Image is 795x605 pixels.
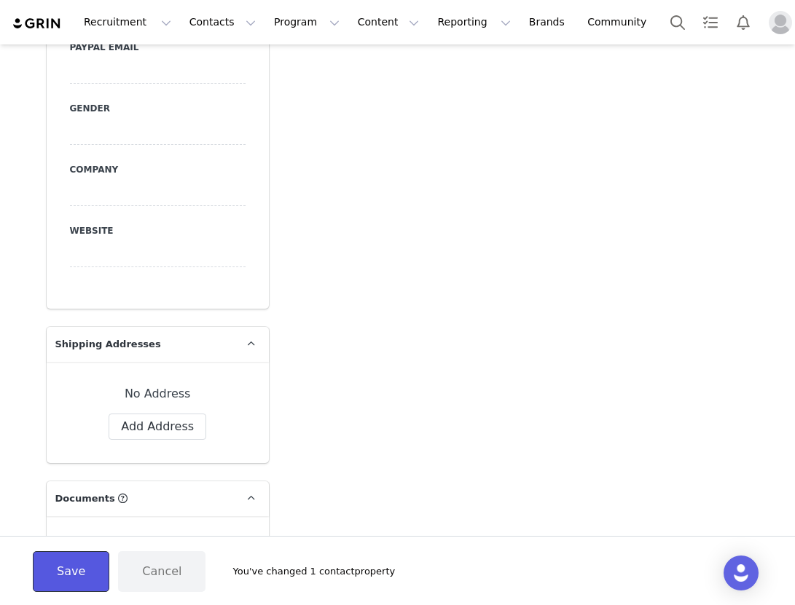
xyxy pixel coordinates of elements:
[265,6,348,39] button: Program
[12,17,63,31] img: grin logo
[727,6,759,39] button: Notifications
[70,41,246,54] label: Paypal Email
[55,491,115,506] span: Documents
[428,6,519,39] button: Reporting
[214,564,395,579] div: You've changed 1 contact
[55,337,161,352] span: Shipping Addresses
[724,555,759,590] div: Open Intercom Messenger
[769,11,792,34] img: placeholder-profile.jpg
[70,385,246,403] div: No Address
[662,6,694,39] button: Search
[520,6,578,39] a: Brands
[70,102,246,115] label: Gender
[181,6,265,39] button: Contacts
[70,163,246,176] label: Company
[70,224,246,237] label: Website
[579,6,662,39] a: Community
[694,6,727,39] a: Tasks
[75,6,180,39] button: Recruitment
[349,6,428,39] button: Content
[355,564,396,579] span: property
[12,12,412,28] body: Rich Text Area. Press ALT-0 for help.
[33,551,109,592] button: Save
[109,414,206,440] button: Add Address
[118,551,205,592] button: Cancel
